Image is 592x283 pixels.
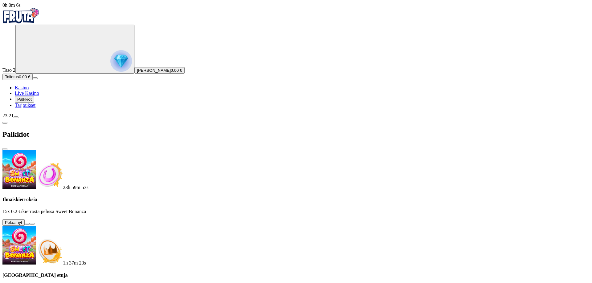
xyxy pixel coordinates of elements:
span: [PERSON_NAME] [137,68,171,73]
h4: [GEOGRAPHIC_DATA] etuja [2,273,590,278]
img: Sweet Bonanza [2,226,36,265]
button: chevron-left icon [2,122,7,124]
img: Fruta [2,8,39,23]
button: [PERSON_NAME]0.00 € [134,67,185,74]
span: countdown [63,185,88,190]
button: close [2,148,7,150]
img: Deposit bonus icon [36,237,63,265]
button: menu [14,116,18,118]
a: Kasino [15,85,29,90]
span: countdown [63,260,86,265]
span: Talletus [5,75,19,79]
h2: Palkkiot [2,130,590,139]
a: Fruta [2,19,39,24]
a: Tarjoukset [15,103,35,108]
button: reward progress [15,25,134,74]
a: Live Kasino [15,91,39,96]
span: 23:21 [2,113,14,118]
span: Palkkiot [17,97,32,102]
nav: Main menu [2,85,590,108]
span: user session time [2,2,21,8]
button: info [30,223,35,225]
img: Freespins bonus icon [36,162,63,189]
nav: Primary [2,8,590,108]
button: Pelaa nyt [2,219,25,226]
h4: Ilmaiskierroksia [2,197,590,202]
span: Pelaa nyt [5,220,22,225]
span: 0.00 € [19,75,30,79]
span: Taso 2 [2,67,15,73]
p: 15x 0.2 €/kierrosta pelissä Sweet Bonanza [2,209,590,214]
img: reward progress [110,50,132,72]
button: Palkkiot [15,96,34,103]
span: 0.00 € [171,68,182,73]
img: Sweet Bonanza [2,150,36,189]
button: Talletusplus icon0.00 € [2,74,33,80]
button: menu [33,77,38,79]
